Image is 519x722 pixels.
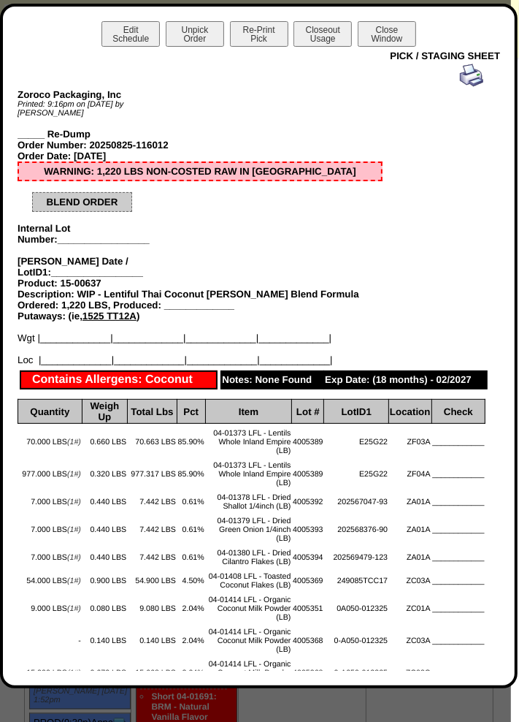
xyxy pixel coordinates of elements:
th: Item [205,400,292,424]
span: (1#) [67,577,81,585]
td: ZC03A [389,567,432,590]
a: CloseWindow [356,33,418,44]
td: ZC03A [389,623,432,655]
td: 7.000 LBS [18,488,82,512]
td: 0.61% [177,544,205,567]
span: (1#) [67,498,81,506]
span: (1#) [67,525,81,534]
td: ____________ [431,623,485,655]
td: 0-A050-012325 [324,623,389,655]
div: Putaways: (ie, ) [18,311,382,322]
td: ZC03C [389,655,432,687]
span: (1#) [67,553,81,562]
td: 7.000 LBS [18,544,82,567]
td: 0.440 LBS [82,488,127,512]
td: 0.61% [177,512,205,544]
td: 4005393 [292,512,324,544]
div: Wgt |_____________|_____________|_____________|_____________| Loc |_____________|_____________|__... [18,332,382,365]
td: 15.000 LBS [18,655,82,687]
td: 4005389 [292,456,324,488]
td: ZA01A [389,544,432,567]
td: 85.90% [177,456,205,488]
button: CloseWindow [358,21,416,47]
th: LotID1 [324,400,389,424]
td: 04-01414 LFL - Organic Coconut Milk Powder (LB) [205,623,292,655]
td: 202567047-93 [324,488,389,512]
button: Re-PrintPick [230,21,288,47]
div: Order Date: [DATE] [18,151,382,161]
td: 977.317 LBS [128,456,177,488]
td: 4005368 [292,655,324,687]
td: 7.442 LBS [128,544,177,567]
td: ____________ [431,512,485,544]
button: CloseoutUsage [293,21,352,47]
td: ____________ [431,590,485,623]
button: EditSchedule [101,21,160,47]
td: 4005392 [292,488,324,512]
td: 7.442 LBS [128,512,177,544]
td: ZF03A [389,424,432,456]
u: 1525 TT12A [82,311,137,322]
td: 0.080 LBS [82,590,127,623]
td: ____________ [431,655,485,687]
th: Check [431,400,485,424]
td: ____________ [431,544,485,567]
th: Total Lbs [128,400,177,424]
div: WARNING: 1,220 LBS NON-COSTED RAW IN [GEOGRAPHIC_DATA] [18,161,382,181]
td: 54.900 LBS [128,567,177,590]
td: 04-01373 LFL - Lentils Whole Inland Empire (LB) [205,456,292,488]
td: ____________ [431,488,485,512]
div: Order Number: 20250825-116012 [18,140,382,151]
td: ____________ [431,456,485,488]
th: Pct [177,400,205,424]
td: 15.668 LBS [128,655,177,687]
td: ZC01A [389,590,432,623]
td: 0.900 LBS [82,567,127,590]
div: Product: 15-00637 [18,278,382,289]
td: 249085TCC17 [324,567,389,590]
td: 202569479-123 [324,544,389,567]
div: Printed: 9:16pm on [DATE] by [PERSON_NAME] [18,100,182,118]
td: E25G22 [324,456,389,488]
div: [PERSON_NAME] Date / LotID1:_________________ [18,256,182,278]
div: Notes: None Found [220,370,324,389]
td: 0.670 LBS [82,655,127,687]
td: 0.320 LBS [82,456,127,488]
div: BLEND ORDER [32,192,132,212]
span: (1#) [67,438,81,446]
td: 4005389 [292,424,324,456]
span: (1#) [67,604,81,613]
td: 2.04% [177,623,205,655]
td: 0.61% [177,488,205,512]
td: 4005368 [292,623,324,655]
td: 0-A050-012325 [324,655,389,687]
button: UnpickOrder [166,21,224,47]
td: 04-01380 LFL - Dried Cilantro Flakes (LB) [205,544,292,567]
td: 2.04% [177,590,205,623]
th: Location [389,400,432,424]
td: ZA01A [389,488,432,512]
td: 9.080 LBS [128,590,177,623]
td: 0.140 LBS [82,623,127,655]
td: 9.000 LBS [18,590,82,623]
td: 04-01414 LFL - Organic Coconut Milk Powder (LB) [205,655,292,687]
td: - [18,623,82,655]
div: Description: WIP - Lentiful Thai Coconut [PERSON_NAME] Blend Formula [18,289,382,300]
td: 0.660 LBS [82,424,127,456]
span: (1#) [67,669,81,677]
td: ____________ [431,567,485,590]
img: print.gif [460,64,483,87]
th: Lot # [292,400,324,424]
td: 85.90% [177,424,205,456]
div: Ordered: 1,220 LBS, Produced: _____________ [18,300,382,311]
td: 7.000 LBS [18,512,82,544]
span: (1#) [67,470,81,479]
td: 4005369 [292,567,324,590]
td: 54.000 LBS [18,567,82,590]
td: 0.440 LBS [82,544,127,567]
div: Internal Lot Number:_________________ [18,223,182,245]
td: E25G22 [324,424,389,456]
td: 04-01373 LFL - Lentils Whole Inland Empire (LB) [205,424,292,456]
th: Weigh Up [82,400,127,424]
td: 0A050-012325 [324,590,389,623]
